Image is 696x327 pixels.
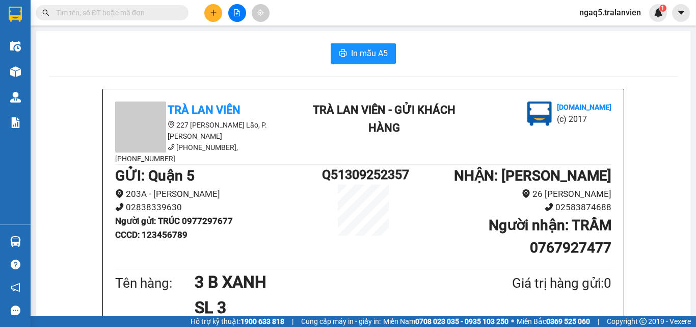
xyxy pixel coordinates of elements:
[115,119,299,142] li: 227 [PERSON_NAME] Lão, P. [PERSON_NAME]
[191,316,284,327] span: Hỗ trợ kỹ thuật:
[463,273,611,294] div: Giá trị hàng gửi: 0
[9,7,22,22] img: logo-vxr
[11,283,20,292] span: notification
[115,230,188,240] b: CCCD : 123456789
[292,316,293,327] span: |
[168,143,175,150] span: phone
[557,103,611,111] b: [DOMAIN_NAME]
[204,4,222,22] button: plus
[405,187,611,201] li: 26 [PERSON_NAME]
[115,187,322,201] li: 203A - [PERSON_NAME]
[677,8,686,17] span: caret-down
[210,9,217,16] span: plus
[454,167,611,184] b: NHẬN : [PERSON_NAME]
[11,306,20,315] span: message
[168,104,240,116] b: Trà Lan Viên
[557,113,611,125] li: (c) 2017
[10,117,21,128] img: solution-icon
[511,319,514,323] span: ⚪️
[527,102,552,126] img: logo.jpg
[331,43,396,64] button: printerIn mẫu A5
[168,121,175,128] span: environment
[545,203,553,211] span: phone
[351,47,388,60] span: In mẫu A5
[639,318,647,325] span: copyright
[10,92,21,103] img: warehouse-icon
[598,316,599,327] span: |
[228,4,246,22] button: file-add
[661,5,664,12] span: 1
[489,217,611,256] b: Người nhận : TRÂM 0767927477
[115,167,195,184] b: GỬI : Quận 5
[115,189,124,198] span: environment
[659,5,666,12] sup: 1
[10,41,21,52] img: warehouse-icon
[56,7,176,18] input: Tìm tên, số ĐT hoặc mã đơn
[257,9,264,16] span: aim
[11,260,20,269] span: question-circle
[195,295,463,320] h1: SL 3
[10,66,21,77] img: warehouse-icon
[301,316,381,327] span: Cung cấp máy in - giấy in:
[672,4,690,22] button: caret-down
[654,8,663,17] img: icon-new-feature
[522,189,530,198] span: environment
[115,142,299,164] li: [PHONE_NUMBER], [PHONE_NUMBER]
[115,273,195,294] div: Tên hàng:
[252,4,270,22] button: aim
[195,269,463,295] h1: 3 B XANH
[571,6,649,19] span: ngaq5.tralanvien
[405,200,611,214] li: 02583874688
[115,200,322,214] li: 02838339630
[383,316,508,327] span: Miền Nam
[233,9,240,16] span: file-add
[517,316,590,327] span: Miền Bắc
[339,49,347,59] span: printer
[42,9,49,16] span: search
[240,317,284,325] strong: 1900 633 818
[115,216,233,226] b: Người gửi : TRÚC 0977297677
[415,317,508,325] strong: 0708 023 035 - 0935 103 250
[546,317,590,325] strong: 0369 525 060
[115,203,124,211] span: phone
[10,236,21,247] img: warehouse-icon
[322,165,405,185] h1: Q51309252357
[313,104,456,134] b: Trà Lan Viên - Gửi khách hàng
